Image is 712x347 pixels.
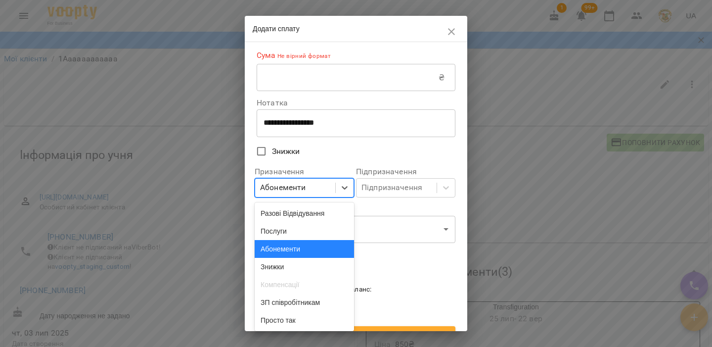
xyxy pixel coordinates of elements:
[255,294,354,311] div: ЗП співробітникам
[255,168,354,176] label: Призначення
[257,326,455,344] button: Підтвердити
[324,284,388,295] h6: Новий Баланс :
[255,222,354,240] div: Послуги
[272,146,300,157] span: Знижки
[276,51,331,61] p: Не вірний формат
[265,329,447,341] span: Підтвердити
[361,182,422,194] div: Підпризначення
[260,182,306,194] div: Абонементи
[253,25,300,33] span: Додати сплату
[255,258,354,276] div: Знижки
[257,205,455,213] label: Каса
[257,99,455,107] label: Нотатка
[356,168,455,176] label: Підпризначення
[439,72,445,84] p: ₴
[257,251,455,259] label: Вказати дату сплати
[257,50,455,61] label: Сума
[255,311,354,329] div: Просто так
[255,204,354,222] div: Разові Відвідування
[255,240,354,258] div: Абонементи
[255,276,354,294] div: Компенсації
